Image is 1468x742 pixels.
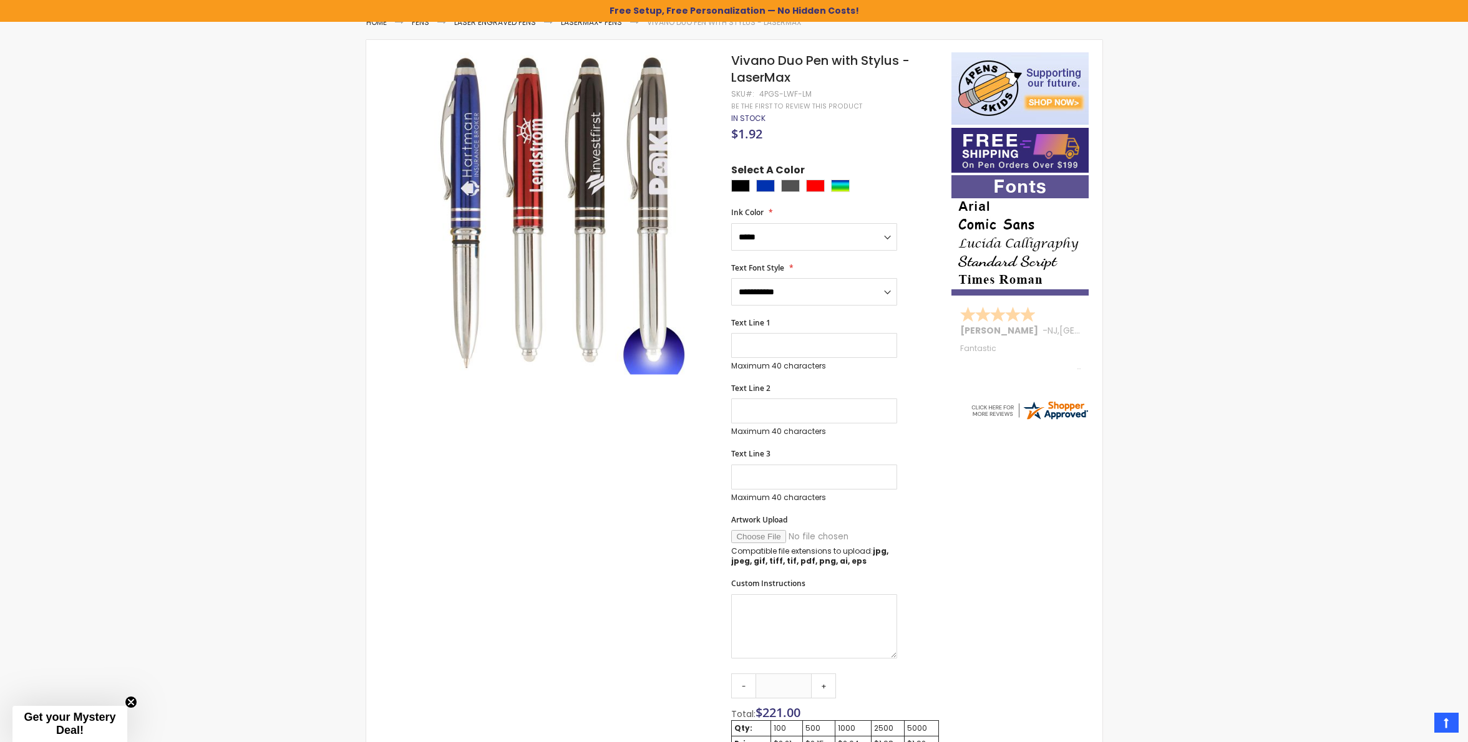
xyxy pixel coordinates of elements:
div: Gunmetal [781,180,800,192]
a: - [731,673,756,698]
p: Maximum 40 characters [731,493,897,503]
span: $1.92 [731,125,762,142]
p: Maximum 40 characters [731,361,897,371]
span: - , [1043,324,1151,337]
p: Maximum 40 characters [731,426,897,436]
span: Custom Instructions [731,578,805,589]
div: 1000 [838,723,868,733]
strong: Qty: [734,723,752,733]
img: font-personalization-examples [951,175,1089,296]
span: [GEOGRAPHIC_DATA] [1059,324,1151,337]
li: Vivano Duo Pen with Stylus - LaserMax [647,17,801,27]
span: $ [756,704,800,721]
span: Text Font Style [731,263,784,273]
span: Artwork Upload [731,514,787,525]
div: Assorted [831,180,850,192]
span: Text Line 3 [731,448,770,459]
span: In stock [731,113,766,123]
div: Black [731,180,750,192]
a: Pens [412,17,429,27]
a: + [811,673,836,698]
img: 4pens 4 kids [951,52,1089,125]
span: Total: [731,708,756,720]
div: 500 [805,723,832,733]
span: Text Line 2 [731,383,770,393]
button: Close teaser [125,696,137,708]
strong: SKU [731,89,754,99]
img: Vivano Duo Pen with Stylus - LaserMax [391,51,715,375]
span: [PERSON_NAME] [960,324,1043,337]
a: Laser Engraved Pens [454,17,536,27]
a: LaserMax® Pens [561,17,622,27]
div: Availability [731,113,766,123]
span: Get your Mystery Deal! [24,711,115,736]
img: Free shipping on orders over $199 [951,128,1089,173]
span: Ink Color [731,207,764,218]
span: Select A Color [731,163,805,180]
strong: jpg, jpeg, gif, tiff, tif, pdf, png, ai, eps [731,546,888,566]
span: Vivano Duo Pen with Stylus - LaserMax [731,52,910,86]
div: 4PGS-LWF-LM [759,89,812,99]
div: Blue [756,180,775,192]
span: Text Line 1 [731,317,770,328]
a: Be the first to review this product [731,102,862,111]
div: 2500 [874,723,902,733]
a: Home [366,17,387,27]
span: NJ [1048,324,1057,337]
div: 5000 [907,723,936,733]
div: Fantastic [960,344,1081,371]
p: Compatible file extensions to upload: [731,546,897,566]
img: 4pens.com widget logo [970,399,1089,422]
a: 4pens.com certificate URL [970,413,1089,424]
div: Get your Mystery Deal!Close teaser [12,706,127,742]
div: 100 [774,723,800,733]
div: Red [806,180,825,192]
span: 221.00 [762,704,800,721]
